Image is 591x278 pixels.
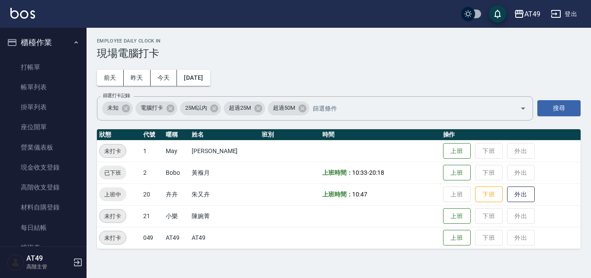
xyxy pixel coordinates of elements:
[3,57,83,77] a: 打帳單
[124,70,151,86] button: 昨天
[443,208,471,224] button: 上班
[180,101,222,115] div: 25M以內
[369,169,384,176] span: 20:18
[3,238,83,258] a: 排班表
[141,140,164,162] td: 1
[511,5,544,23] button: AT49
[26,263,71,271] p: 高階主管
[26,254,71,263] h5: AT49
[141,205,164,227] td: 21
[97,47,581,59] h3: 現場電腦打卡
[141,227,164,249] td: 049
[141,183,164,205] td: 20
[190,227,260,249] td: AT49
[190,183,260,205] td: 朱又卉
[3,77,83,97] a: 帳單列表
[489,5,506,23] button: save
[352,191,367,198] span: 10:47
[164,205,190,227] td: 小樂
[190,162,260,183] td: 黃褓月
[3,157,83,177] a: 現金收支登錄
[441,129,581,141] th: 操作
[3,197,83,217] a: 材料自購登錄
[352,169,367,176] span: 10:33
[97,38,581,44] h2: Employee Daily Clock In
[164,227,190,249] td: AT49
[260,129,320,141] th: 班別
[224,101,265,115] div: 超過25M
[443,165,471,181] button: 上班
[3,117,83,137] a: 座位開單
[164,129,190,141] th: 暱稱
[268,101,309,115] div: 超過50M
[3,177,83,197] a: 高階收支登錄
[10,8,35,19] img: Logo
[7,254,24,271] img: Person
[100,212,126,221] span: 未打卡
[102,101,133,115] div: 未知
[100,233,126,242] span: 未打卡
[164,162,190,183] td: Bobo
[103,92,130,99] label: 篩選打卡記錄
[99,168,126,177] span: 已下班
[475,186,503,203] button: 下班
[164,140,190,162] td: May
[141,162,164,183] td: 2
[151,70,177,86] button: 今天
[3,218,83,238] a: 每日結帳
[97,129,141,141] th: 狀態
[190,129,260,141] th: 姓名
[135,104,168,112] span: 電腦打卡
[224,104,256,112] span: 超過25M
[164,183,190,205] td: 卉卉
[268,104,300,112] span: 超過50M
[135,101,177,115] div: 電腦打卡
[190,140,260,162] td: [PERSON_NAME]
[180,104,212,112] span: 25M以內
[516,101,530,115] button: Open
[320,129,441,141] th: 時間
[3,137,83,157] a: 營業儀表板
[3,31,83,54] button: 櫃檯作業
[311,101,505,116] input: 篩選條件
[322,191,353,198] b: 上班時間：
[443,143,471,159] button: 上班
[99,190,126,199] span: 上班中
[100,147,126,156] span: 未打卡
[537,100,581,116] button: 搜尋
[524,9,540,20] div: AT49
[97,70,124,86] button: 前天
[443,230,471,246] button: 上班
[320,162,441,183] td: -
[3,97,83,117] a: 掛單列表
[322,169,353,176] b: 上班時間：
[190,205,260,227] td: 陳婉菁
[177,70,210,86] button: [DATE]
[507,186,535,203] button: 外出
[102,104,124,112] span: 未知
[547,6,581,22] button: 登出
[141,129,164,141] th: 代號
